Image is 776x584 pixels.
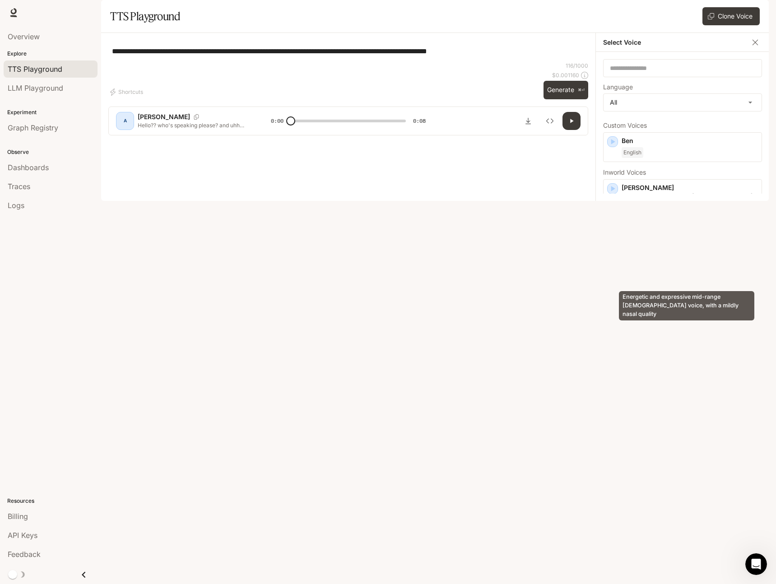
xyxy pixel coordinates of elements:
[190,114,203,120] button: Copy Voice ID
[622,136,758,145] p: Ben
[603,122,762,129] p: Custom Voices
[566,62,588,70] p: 116 / 1000
[138,121,249,129] p: Hello?? who's speaking please? and uhh make it quick, I don't have time for fucking games you fuc...
[603,84,633,90] p: Language
[271,116,283,125] span: 0:00
[519,112,537,130] button: Download audio
[110,7,180,25] h1: TTS Playground
[745,553,767,575] iframe: Intercom live chat
[118,114,132,128] div: A
[622,147,643,158] span: English
[622,183,758,192] p: [PERSON_NAME]
[541,112,559,130] button: Inspect
[578,88,585,93] p: ⌘⏎
[622,192,758,209] p: Deep, smooth middle-aged male French voice. Composed and calm
[619,291,754,320] div: Energetic and expressive mid-range [DEMOGRAPHIC_DATA] voice, with a mildly nasal quality
[702,7,760,25] button: Clone Voice
[138,112,190,121] p: [PERSON_NAME]
[603,169,762,176] p: Inworld Voices
[604,94,762,111] div: All
[108,85,147,99] button: Shortcuts
[544,81,588,99] button: Generate⌘⏎
[413,116,426,125] span: 0:08
[552,71,579,79] p: $ 0.001160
